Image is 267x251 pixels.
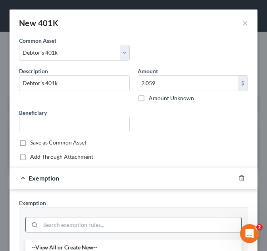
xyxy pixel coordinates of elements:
[19,200,46,206] span: Exemption
[238,76,248,91] div: $
[30,153,93,161] label: Add Through Attachment
[19,17,58,29] div: New 401K
[19,68,48,74] span: Description
[29,174,59,182] span: Exemption
[138,67,158,75] label: Amount
[30,139,86,146] label: Save as Common Asset
[256,224,263,230] span: 2
[240,224,259,243] iframe: Intercom live chat
[19,36,56,45] label: Common Asset
[19,76,129,91] input: Describe...
[138,76,238,91] input: 0.00
[40,217,241,232] input: Search exemption rules...
[19,117,129,132] input: --
[242,18,248,28] button: ×
[149,94,194,102] label: Amount Unknown
[19,108,47,117] label: Beneficiary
